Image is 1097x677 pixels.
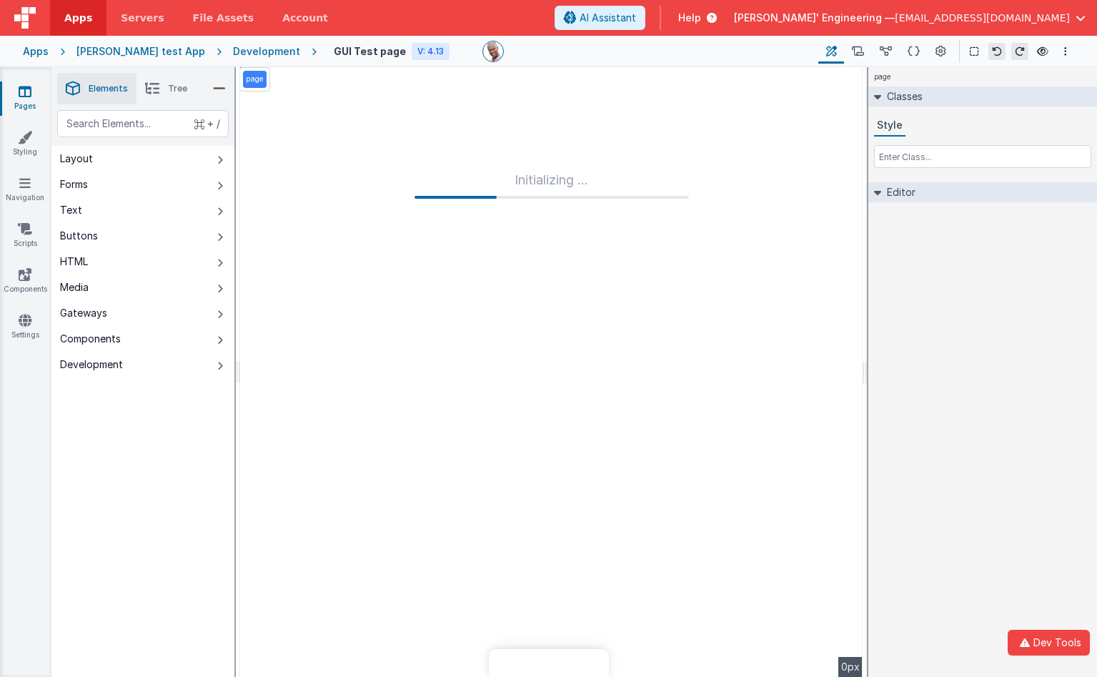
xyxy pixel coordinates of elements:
h4: page [868,67,897,87]
div: Buttons [60,229,98,243]
div: Components [60,332,121,346]
span: File Assets [193,11,254,25]
button: Forms [51,172,234,197]
button: Media [51,275,234,300]
div: Forms [60,177,88,192]
button: Components [51,326,234,352]
span: Apps [64,11,92,25]
button: HTML [51,249,234,275]
h2: Classes [881,87,923,107]
span: + / [194,110,220,137]
div: V: 4.13 [412,43,450,60]
button: Text [51,197,234,223]
button: AI Assistant [555,6,645,30]
div: --> [240,67,863,677]
span: Elements [89,83,128,94]
p: page [246,74,264,85]
span: Servers [121,11,164,25]
button: Dev Tools [1008,630,1090,656]
button: Development [51,352,234,377]
div: Apps [23,44,49,59]
span: Help [678,11,701,25]
div: [PERSON_NAME] test App [76,44,205,59]
div: 0px [838,657,863,677]
button: [PERSON_NAME]' Engineering — [EMAIL_ADDRESS][DOMAIN_NAME] [734,11,1086,25]
span: [EMAIL_ADDRESS][DOMAIN_NAME] [895,11,1070,25]
button: Style [874,115,905,137]
button: Gateways [51,300,234,326]
h2: Editor [881,182,915,202]
h4: GUI Test page [334,46,406,56]
input: Search Elements... [57,110,229,137]
span: [PERSON_NAME]' Engineering — [734,11,895,25]
img: 11ac31fe5dc3d0eff3fbbbf7b26fa6e1 [483,41,503,61]
div: Initializing ... [415,170,689,199]
div: Development [60,357,123,372]
div: Layout [60,152,93,166]
div: Gateways [60,306,107,320]
div: HTML [60,255,88,269]
span: Tree [168,83,187,94]
button: Options [1057,43,1074,60]
button: Layout [51,146,234,172]
button: Buttons [51,223,234,249]
input: Enter Class... [874,145,1091,168]
div: Development [233,44,300,59]
span: AI Assistant [580,11,636,25]
div: Media [60,280,89,295]
div: Text [60,203,82,217]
